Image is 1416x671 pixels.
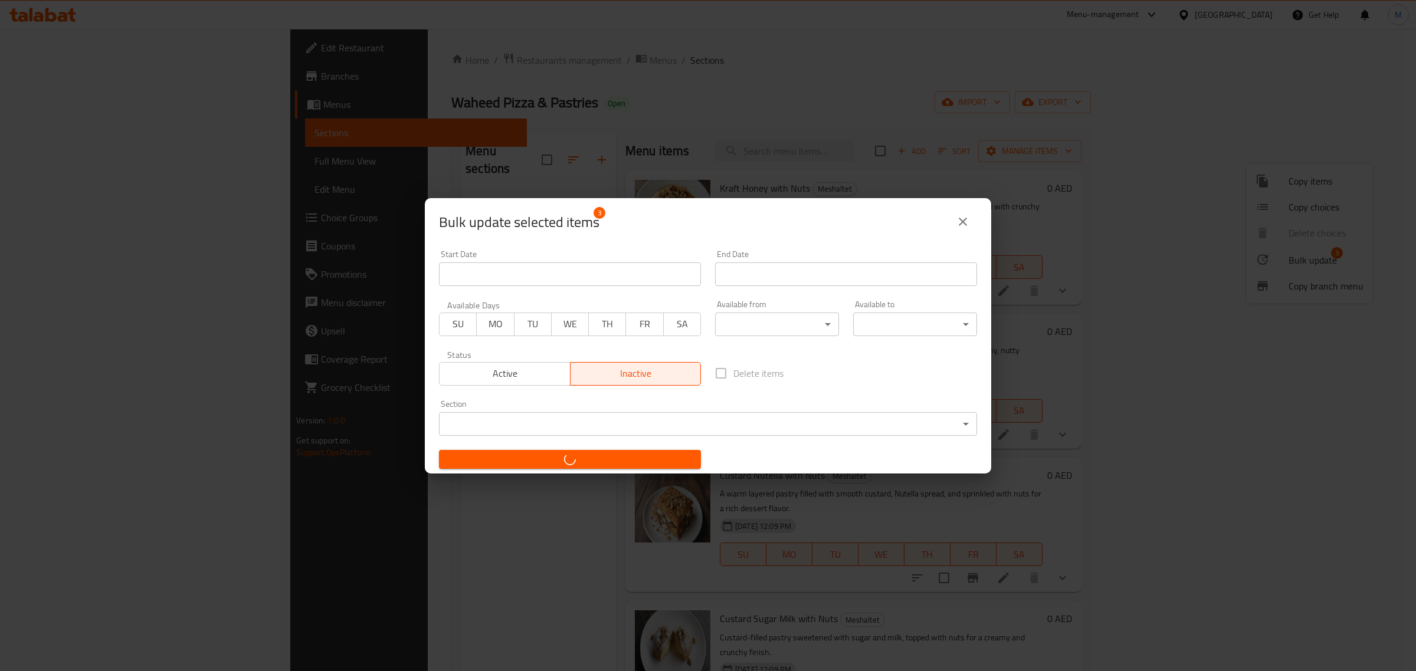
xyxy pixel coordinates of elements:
[853,313,977,336] div: ​
[949,208,977,236] button: close
[715,313,839,336] div: ​
[556,315,584,333] span: WE
[625,313,663,336] button: FR
[514,313,552,336] button: TU
[663,313,701,336] button: SA
[476,313,514,336] button: MO
[444,365,566,382] span: Active
[444,315,472,333] span: SU
[519,315,547,333] span: TU
[668,315,696,333] span: SA
[575,365,697,382] span: Inactive
[551,313,589,336] button: WE
[588,313,626,336] button: TH
[439,362,571,386] button: Active
[439,313,477,336] button: SU
[439,412,977,436] div: ​
[481,315,509,333] span: MO
[570,362,702,386] button: Inactive
[631,315,658,333] span: FR
[594,207,605,219] span: 3
[594,315,621,333] span: TH
[733,366,784,380] span: Delete items
[439,213,599,232] span: Selected items count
